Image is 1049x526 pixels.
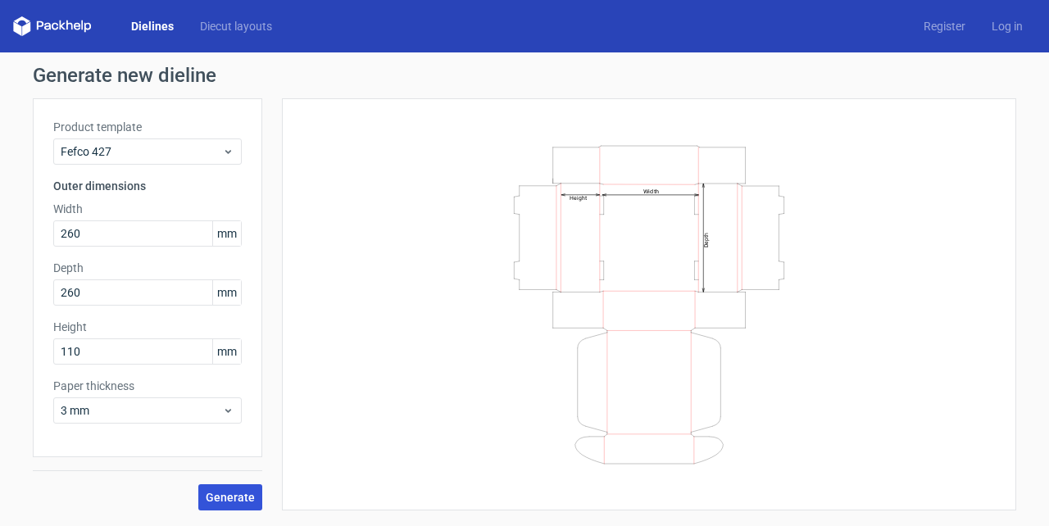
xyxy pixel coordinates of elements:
h3: Outer dimensions [53,178,242,194]
text: Depth [703,232,710,247]
label: Paper thickness [53,378,242,394]
h1: Generate new dieline [33,66,1016,85]
a: Log in [979,18,1036,34]
span: mm [212,339,241,364]
label: Height [53,319,242,335]
span: mm [212,280,241,305]
button: Generate [198,484,262,510]
a: Dielines [118,18,187,34]
a: Register [910,18,979,34]
label: Depth [53,260,242,276]
span: Generate [206,492,255,503]
span: 3 mm [61,402,222,419]
a: Diecut layouts [187,18,285,34]
label: Product template [53,119,242,135]
text: Width [643,187,659,194]
span: mm [212,221,241,246]
span: Fefco 427 [61,143,222,160]
label: Width [53,201,242,217]
text: Height [570,194,587,201]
